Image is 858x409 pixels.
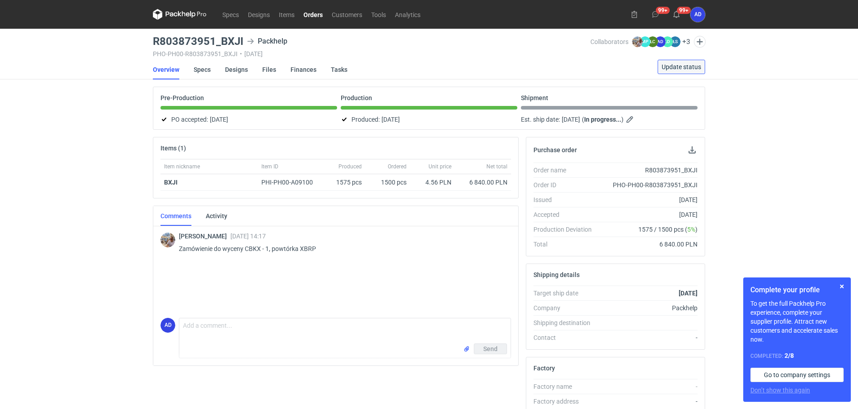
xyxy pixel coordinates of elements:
[194,60,211,79] a: Specs
[690,7,705,22] button: AD
[647,36,658,47] figcaption: ŁC
[533,166,599,175] div: Order name
[599,303,698,312] div: Packhelp
[533,180,599,189] div: Order ID
[459,178,507,187] div: 6 840.00 PLN
[179,233,230,240] span: [PERSON_NAME]
[483,346,498,352] span: Send
[784,352,794,359] strong: 2 / 8
[582,116,584,123] em: (
[160,206,191,226] a: Comments
[338,163,362,170] span: Produced
[164,163,200,170] span: Item nickname
[694,36,706,48] button: Edit collaborators
[533,365,555,372] h2: Factory
[599,382,698,391] div: -
[341,94,372,101] p: Production
[533,333,599,342] div: Contact
[521,114,698,125] div: Est. ship date:
[632,36,643,47] img: Michał Palasek
[662,64,701,70] span: Update status
[160,233,175,247] img: Michał Palasek
[599,180,698,189] div: PHO-PH00-R803873951_BXJI
[533,210,599,219] div: Accepted
[160,318,175,333] figcaption: AD
[584,116,621,123] strong: In progress...
[648,7,663,22] button: 99+
[662,36,673,47] figcaption: ŁD
[599,333,698,342] div: -
[599,210,698,219] div: [DATE]
[160,114,337,125] div: PO accepted:
[679,290,698,297] strong: [DATE]
[365,174,410,191] div: 1500 pcs
[669,7,684,22] button: 99+
[533,240,599,249] div: Total
[261,178,321,187] div: PHI-PH00-A09100
[225,60,248,79] a: Designs
[230,233,266,240] span: [DATE] 14:17
[533,382,599,391] div: Factory name
[160,318,175,333] div: Anita Dolczewska
[599,240,698,249] div: 6 840.00 PLN
[262,60,276,79] a: Files
[327,9,367,20] a: Customers
[658,60,705,74] button: Update status
[388,163,407,170] span: Ordered
[164,179,178,186] strong: BXJI
[274,9,299,20] a: Items
[621,116,624,123] em: )
[533,146,577,154] h2: Purchase order
[750,368,844,382] a: Go to company settings
[625,114,636,125] button: Edit estimated shipping date
[638,225,698,234] span: 1575 / 1500 pcs ( )
[153,36,243,47] h3: R803873951_BXJI
[206,206,227,226] a: Activity
[599,397,698,406] div: -
[533,195,599,204] div: Issued
[687,226,695,233] span: 5%
[533,318,599,327] div: Shipping destination
[486,163,507,170] span: Net total
[218,9,243,20] a: Specs
[381,114,400,125] span: [DATE]
[390,9,425,20] a: Analytics
[290,60,316,79] a: Finances
[367,9,390,20] a: Tools
[533,397,599,406] div: Factory address
[210,114,228,125] span: [DATE]
[590,38,628,45] span: Collaborators
[750,386,810,395] button: Don’t show this again
[261,163,278,170] span: Item ID
[599,195,698,204] div: [DATE]
[240,50,242,57] span: •
[670,36,680,47] figcaption: ŁS
[247,36,287,47] div: Packhelp
[687,145,698,155] button: Download PO
[640,36,650,47] figcaption: MP
[750,351,844,361] div: Completed:
[331,60,347,79] a: Tasks
[474,343,507,354] button: Send
[160,94,204,101] p: Pre-Production
[562,114,580,125] span: [DATE]
[533,271,580,278] h2: Shipping details
[836,281,847,292] button: Skip for now
[243,9,274,20] a: Designs
[153,50,590,57] div: PHO-PH00-R803873951_BXJI [DATE]
[325,174,365,191] div: 1575 pcs
[533,303,599,312] div: Company
[521,94,548,101] p: Shipment
[153,9,207,20] svg: Packhelp Pro
[160,145,186,152] h2: Items (1)
[750,285,844,295] h1: Complete your profile
[533,225,599,234] div: Production Deviation
[655,36,666,47] figcaption: AD
[429,163,451,170] span: Unit price
[153,60,179,79] a: Overview
[682,38,690,46] button: +3
[599,166,698,175] div: R803873951_BXJI
[414,178,451,187] div: 4.56 PLN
